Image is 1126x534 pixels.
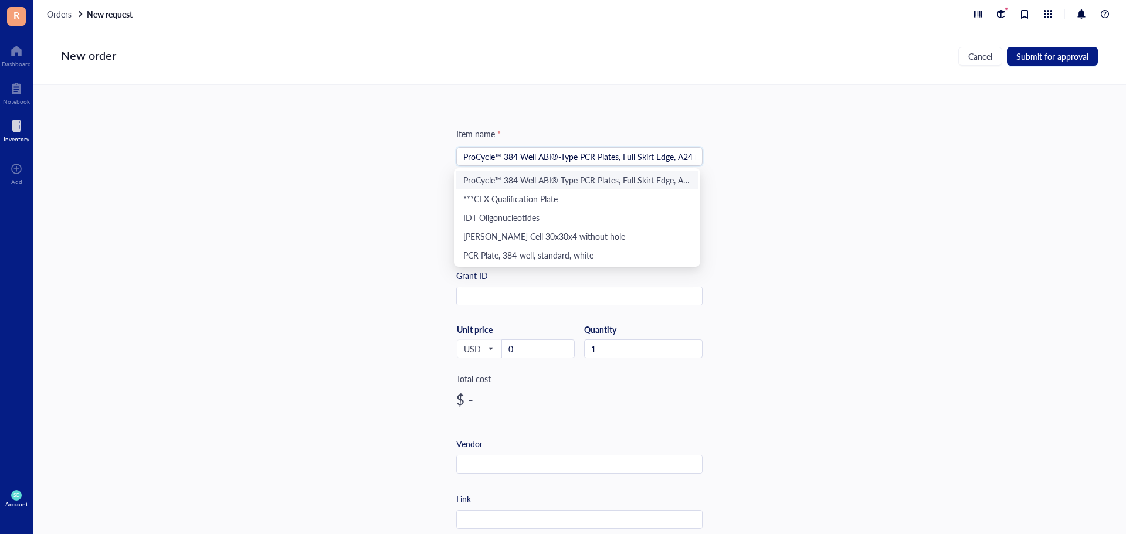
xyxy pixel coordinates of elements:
a: New request [87,9,135,19]
span: R [13,8,19,22]
div: Inventory [4,135,29,142]
div: Link [456,492,471,505]
span: Submit for approval [1016,52,1088,61]
div: IDT Oligonucleotides [456,208,698,227]
span: Cancel [968,52,992,61]
div: ***CFX Qualification Plate [456,189,698,208]
button: Submit for approval [1007,47,1098,66]
a: Inventory [4,117,29,142]
button: Cancel [958,47,1002,66]
div: Item name [456,127,501,140]
a: Dashboard [2,42,31,67]
div: PCR Plate, 384-well, standard, white [456,246,698,264]
span: Orders [47,8,72,20]
div: Account [5,501,28,508]
div: $ - [456,390,703,409]
span: SC [13,492,19,498]
div: [PERSON_NAME] Cell 30x30x4 without hole [463,230,691,243]
div: Add [11,178,22,185]
div: Notebook [3,98,30,105]
div: Total cost [456,372,703,385]
div: Unit price [457,324,530,335]
div: IDT Oligonucleotides [463,211,691,224]
div: Vendor [456,437,483,450]
div: ProCycle™ 384 Well ABI®-Type PCR Plates, Full Skirt Edge, A24 notch, White, 10/Pk [463,174,691,186]
div: ProCycle™ 384 Well ABI®-Type PCR Plates, Full Skirt Edge, A24 notch, White, 10/Pk [456,171,698,189]
div: Dashboard [2,60,31,67]
a: Notebook [3,79,30,105]
a: Orders [47,9,84,19]
div: ***CFX Qualification Plate [463,192,691,205]
div: Peltier Cell 30x30x4 without hole [456,227,698,246]
span: USD [464,343,493,354]
div: Quantity [584,324,703,335]
div: Grant ID [456,269,488,282]
div: New order [61,47,116,66]
div: PCR Plate, 384-well, standard, white [463,249,691,261]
